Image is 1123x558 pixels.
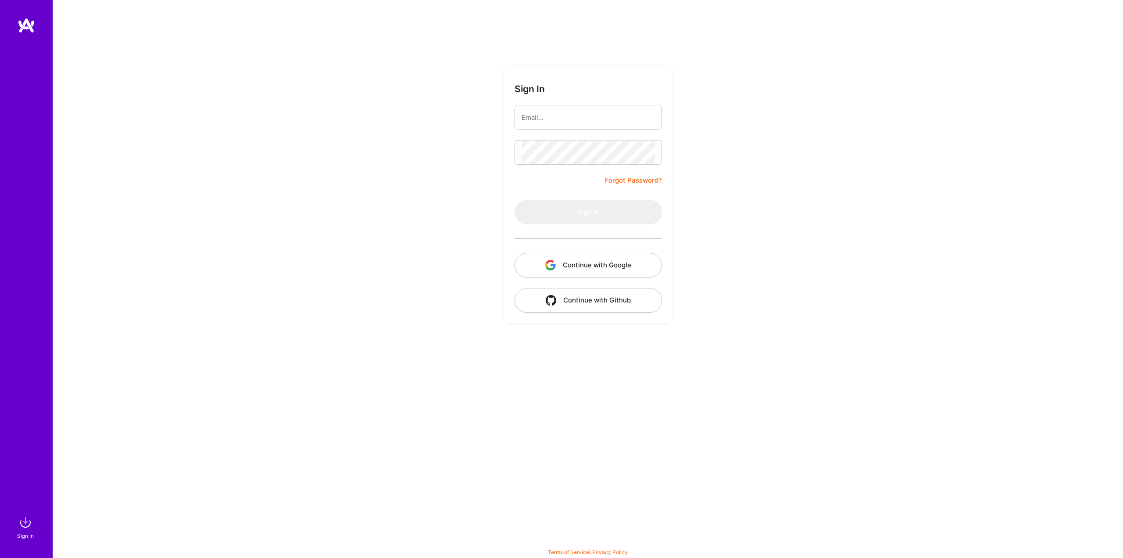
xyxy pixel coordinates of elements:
[592,549,628,555] a: Privacy Policy
[53,532,1123,554] div: © 2025 ATeams Inc., All rights reserved.
[18,18,35,33] img: logo
[515,288,662,313] button: Continue with Github
[17,514,34,531] img: sign in
[545,260,556,270] img: icon
[515,200,662,224] button: Sign In
[18,514,34,540] a: sign inSign In
[515,83,545,94] h3: Sign In
[522,106,655,129] input: Email...
[17,531,34,540] div: Sign In
[546,295,556,306] img: icon
[548,549,589,555] a: Terms of Service
[548,549,628,555] span: |
[515,253,662,277] button: Continue with Google
[605,175,662,186] a: Forgot Password?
